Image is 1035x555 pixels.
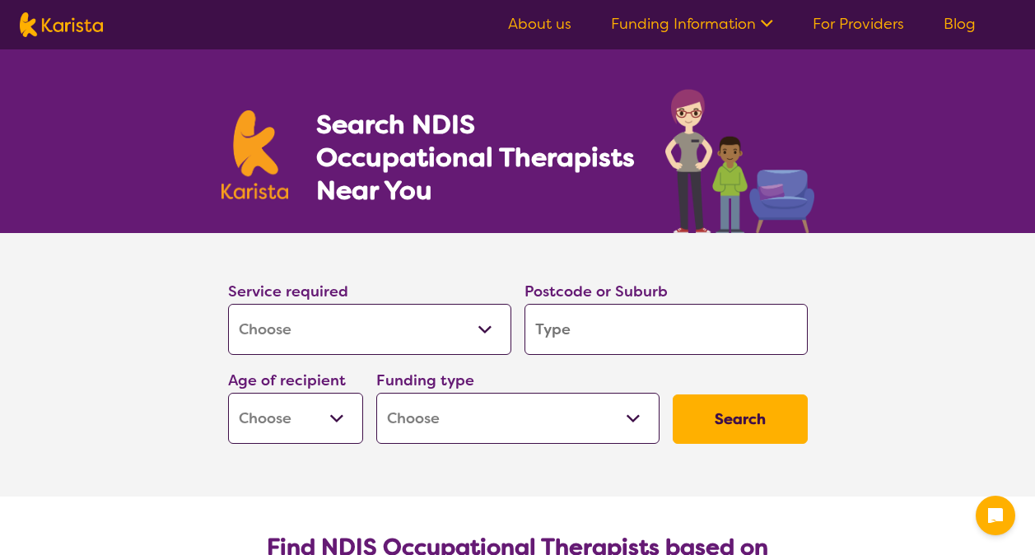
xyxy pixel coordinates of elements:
[611,14,773,34] a: Funding Information
[524,304,808,355] input: Type
[228,371,346,390] label: Age of recipient
[221,110,289,199] img: Karista logo
[673,394,808,444] button: Search
[665,89,814,233] img: occupational-therapy
[20,12,103,37] img: Karista logo
[508,14,571,34] a: About us
[228,282,348,301] label: Service required
[813,14,904,34] a: For Providers
[524,282,668,301] label: Postcode or Suburb
[316,108,636,207] h1: Search NDIS Occupational Therapists Near You
[944,14,976,34] a: Blog
[376,371,474,390] label: Funding type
